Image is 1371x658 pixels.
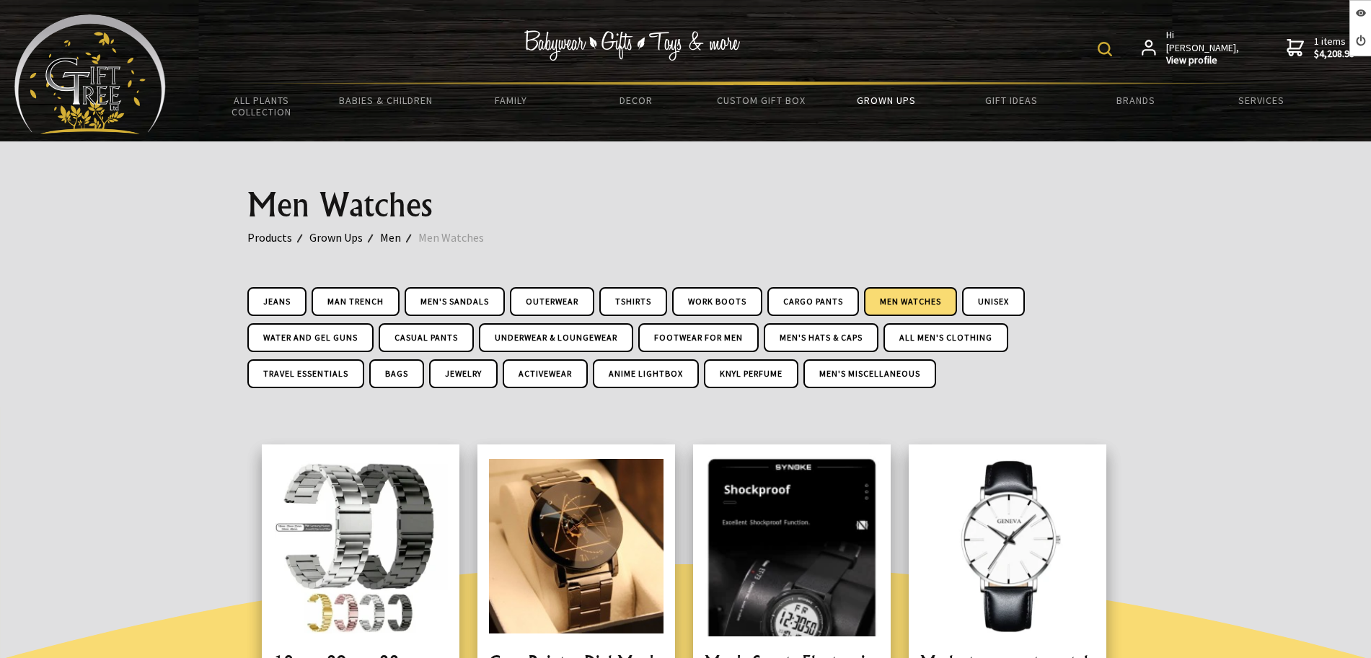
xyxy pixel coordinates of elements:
[824,85,948,115] a: Grown Ups
[1098,42,1112,56] img: product search
[704,359,798,388] a: Knyl Perfume
[962,287,1025,316] a: UniSex
[573,85,698,115] a: Decor
[429,359,498,388] a: Jewelry
[524,30,740,61] img: Babywear - Gifts - Toys & more
[1314,35,1354,61] span: 1 items
[1166,29,1240,67] span: Hi [PERSON_NAME],
[599,287,667,316] a: Tshirts
[247,228,309,247] a: Products
[247,188,1124,222] h1: Men Watches
[1166,54,1240,67] strong: View profile
[1314,48,1354,61] strong: $4,208.99
[309,228,380,247] a: Grown Ups
[1074,85,1199,115] a: Brands
[699,85,824,115] a: Custom Gift Box
[199,85,324,127] a: All Plants Collection
[1287,29,1354,67] a: 1 items$4,208.99
[1142,29,1240,67] a: Hi [PERSON_NAME],View profile
[638,323,759,352] a: Footwear For Men
[479,323,633,352] a: Underwear & Loungewear
[764,323,878,352] a: Men's Hats & Caps
[14,14,166,134] img: Babyware - Gifts - Toys and more...
[405,287,505,316] a: Men's Sandals
[312,287,400,316] a: Man Trench
[247,323,374,352] a: Water and Gel Guns
[864,287,957,316] a: Men Watches
[247,359,364,388] a: Travel Essentials
[672,287,762,316] a: Work Boots
[883,323,1008,352] a: All Men's Clothing
[503,359,588,388] a: ActiveWear
[380,228,418,247] a: Men
[510,287,594,316] a: Outerwear
[1199,85,1323,115] a: Services
[369,359,424,388] a: Bags
[767,287,859,316] a: Cargo Pants
[418,228,501,247] a: Men Watches
[324,85,449,115] a: Babies & Children
[593,359,699,388] a: Anime Lightbox
[948,85,1073,115] a: Gift Ideas
[379,323,474,352] a: Casual Pants
[449,85,573,115] a: Family
[247,287,307,316] a: Jeans
[803,359,936,388] a: Men's Miscellaneous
